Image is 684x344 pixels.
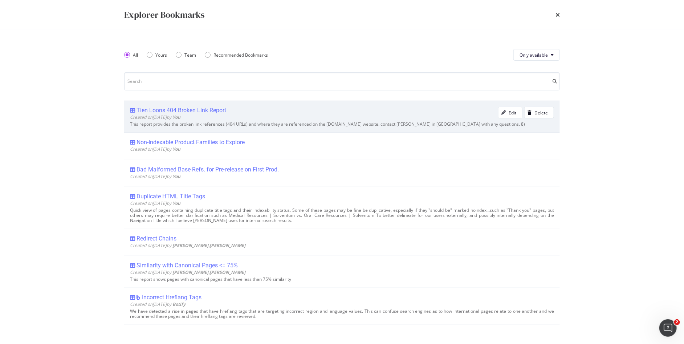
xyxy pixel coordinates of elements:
span: Created on [DATE] by [130,242,245,248]
b: You [172,114,180,120]
span: Created on [DATE] by [130,146,180,152]
div: Duplicate HTML Title Tags [137,193,205,200]
div: Edit [509,110,516,116]
b: [PERSON_NAME].[PERSON_NAME] [172,242,245,248]
button: Only available [513,49,560,61]
span: Only available [520,52,548,58]
div: Redirect Chains [137,235,176,242]
b: You [172,146,180,152]
div: Explorer Bookmarks [124,9,204,21]
div: Tien Loons 404 Broken Link Report [137,107,226,114]
div: Delete [534,110,548,116]
button: Edit [498,107,522,118]
div: Yours [147,52,167,58]
span: 2 [674,319,680,325]
span: Created on [DATE] by [130,200,180,206]
b: You [172,173,180,179]
div: Team [176,52,196,58]
div: We have detected a rise in pages that have hreflang tags that are targeting incorrect region and ... [130,309,554,319]
span: Created on [DATE] by [130,114,180,120]
div: Similarity with Canonical Pages <= 75% [137,262,238,269]
b: Botify [172,301,186,307]
b: You [172,200,180,206]
div: Yours [155,52,167,58]
div: Quick view of pages containing duplicate title tags and their indexability status. Some of these ... [130,208,554,223]
div: This report provides the broken link references (404 URLs) and where they are referenced on the [... [130,122,554,127]
iframe: Intercom live chat [659,319,677,337]
div: Bad Malformed Base Refs. for Pre-release on First Prod. [137,166,279,173]
div: All [124,52,138,58]
div: Recommended Bookmarks [213,52,268,58]
div: All [133,52,138,58]
b: [PERSON_NAME].[PERSON_NAME] [172,269,245,275]
div: Non-Indexable Product Families to Explore [137,139,245,146]
div: times [555,9,560,21]
span: Created on [DATE] by [130,269,245,275]
div: Team [184,52,196,58]
div: Recommended Bookmarks [205,52,268,58]
span: Created on [DATE] by [130,301,186,307]
span: Created on [DATE] by [130,173,180,179]
button: Delete [524,107,554,118]
div: Incorrect Hreflang Tags [142,294,201,301]
input: Search [124,72,560,90]
div: This report shows pages with canonical pages that have less than 75% similarity [130,277,554,282]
